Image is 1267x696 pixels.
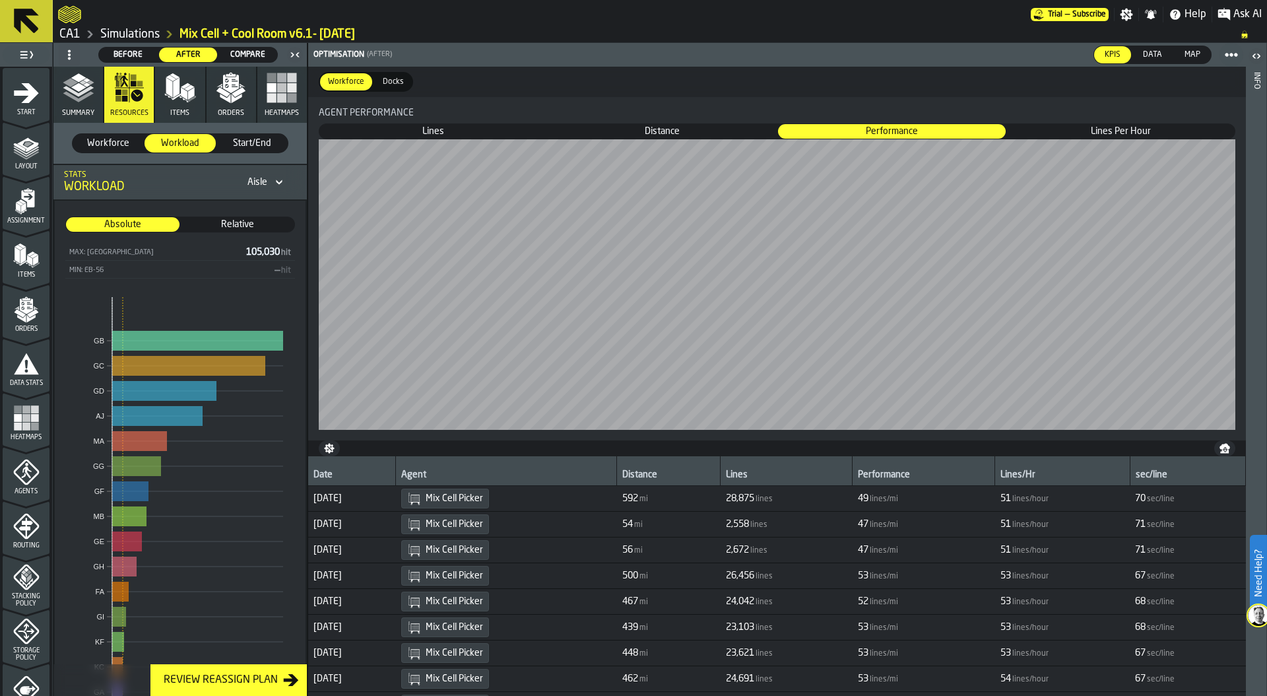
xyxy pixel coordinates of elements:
[858,674,868,684] span: 53
[622,493,649,504] span: FormattedValue
[858,622,868,633] span: 53
[756,572,773,581] span: lines
[58,3,81,26] a: logo-header
[622,545,633,555] span: 56
[224,49,272,61] span: Compare
[65,261,295,279] div: StatList-item-Min: EB-56
[320,73,372,90] div: thumb
[1000,493,1050,504] span: FormattedValue
[377,76,409,88] span: Docks
[622,519,633,530] span: 54
[756,649,773,658] span: lines
[726,545,769,555] span: FormattedValue
[96,412,104,420] text: AJ
[313,470,390,483] div: Date
[756,675,773,684] span: lines
[95,638,104,646] text: KF
[313,545,391,555] span: [DATE]
[1000,519,1050,530] span: FormattedValue
[401,566,489,586] div: Mix Cell Picker
[858,674,899,684] span: FormattedValue
[1135,493,1176,504] span: FormattedValue
[726,674,754,684] span: 24,691
[1065,10,1070,19] span: —
[1135,648,1176,658] span: FormattedValue
[1135,493,1146,504] span: 70
[1246,43,1266,696] header: Info
[1247,46,1266,69] label: button-toggle-Open
[1135,545,1146,555] span: 71
[1031,8,1109,21] div: Menu Subscription
[622,596,638,607] span: 467
[1147,623,1175,633] span: sec/line
[144,133,216,153] label: button-switch-multi-Workload
[426,519,483,530] span: Mix Cell Picker
[3,326,49,333] span: Orders
[1147,675,1175,684] span: sec/line
[323,76,370,88] span: Workforce
[319,108,414,118] span: Agent performance
[179,27,355,42] a: link-to-/wh/i/76e2a128-1b54-4d66-80d4-05ae4c277723/simulations/6ef03396-4887-4b7b-a7e9-2a3049111640
[1135,674,1176,684] span: FormattedValue
[375,73,412,90] div: thumb
[1132,46,1173,64] label: button-switch-multi-Data
[1214,440,1235,456] button: button-
[104,49,152,61] span: Before
[99,48,158,62] div: thumb
[548,123,777,139] label: button-switch-multi-Distance
[726,519,769,530] span: FormattedValue
[313,571,391,581] span: [DATE]
[1147,649,1175,658] span: sec/line
[1012,598,1049,607] span: lines/hour
[622,571,638,581] span: 500
[1135,519,1146,530] span: 71
[1147,520,1175,530] span: sec/line
[3,46,49,64] label: button-toggle-Toggle Full Menu
[726,622,774,633] span: FormattedValue
[158,47,218,63] label: button-switch-multi-After
[96,613,104,621] text: GI
[1000,493,1011,504] span: 51
[78,137,138,150] span: Workforce
[110,109,148,118] span: Resources
[1000,596,1011,607] span: 53
[1135,571,1146,581] span: 67
[3,647,49,662] span: Storage Policy
[1008,125,1234,138] span: Lines Per Hour
[73,134,143,153] div: thumb
[313,648,391,658] span: [DATE]
[726,571,774,581] span: FormattedValue
[639,495,648,504] span: mi
[622,545,644,555] span: FormattedValue
[3,593,49,608] span: Stacking Policy
[726,519,749,530] span: 2,558
[319,108,1235,118] div: Title
[1174,46,1211,63] div: thumb
[622,519,644,530] span: FormattedValue
[1094,46,1131,63] div: thumb
[1031,8,1109,21] a: link-to-/wh/i/76e2a128-1b54-4d66-80d4-05ae4c277723/pricing/
[150,664,307,696] button: button-Review Reassign Plan
[313,493,391,504] span: [DATE]
[870,623,898,633] span: lines/mi
[94,387,105,395] text: GD
[1147,598,1175,607] span: sec/line
[3,122,49,175] li: menu Layout
[1007,124,1235,139] div: thumb
[426,545,483,555] span: Mix Cell Picker
[308,97,1246,440] div: stat-Agent performance
[1000,519,1011,530] span: 51
[622,493,638,504] span: 592
[858,571,899,581] span: FormattedValue
[1173,46,1212,64] label: button-switch-multi-Map
[1179,49,1206,61] span: Map
[1139,8,1163,21] label: button-toggle-Notifications
[94,538,104,545] text: GE
[58,26,1262,42] nav: Breadcrumb
[1135,596,1146,607] span: 68
[1000,470,1124,483] div: Lines/Hr
[426,493,483,504] span: Mix Cell Picker
[281,249,291,257] span: hit
[622,622,649,633] span: FormattedValue
[858,493,899,504] span: FormattedValue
